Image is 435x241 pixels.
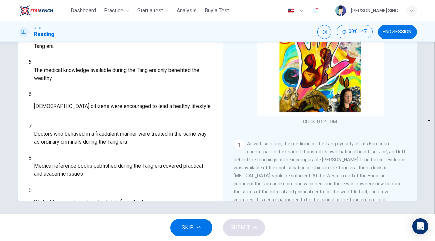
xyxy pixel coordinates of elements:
[205,7,229,15] span: Buy a Test
[34,102,211,110] span: [DEMOGRAPHIC_DATA] citizens were encouraged to lead a healthy lifestyle
[34,35,212,50] span: Academic staff sometimes taught a range of medical subjects during the Tang era
[177,7,197,15] span: Analysis
[383,29,412,35] span: END SESSION
[335,5,346,16] img: Profile picture
[71,7,96,15] span: Dashboard
[29,123,32,129] span: 7
[29,155,32,161] span: 8
[137,7,163,15] span: Start a test
[29,59,32,65] span: 5
[412,218,428,234] div: Open Intercom Messenger
[234,141,406,226] span: As with so much, the medicine of the Tang dynasty left its European counterpart in the shade. It ...
[34,130,212,146] span: Doctors who behaved in a fraudulent manner were treated in the same way as ordinary criminals dur...
[182,223,194,232] span: SKIP
[202,5,232,17] button: Buy a Test
[170,219,212,236] button: SKIP
[378,25,417,39] button: END SESSION
[18,4,53,17] img: ELTC logo
[135,5,171,17] button: Start a test
[349,29,367,34] span: 00:01:47
[18,4,68,17] a: ELTC logo
[351,7,398,15] div: [PERSON_NAME] SING
[174,5,199,17] button: Analysis
[34,162,212,178] span: Medical reference books published during the Tang era covered practical and academic issues
[29,91,32,97] span: 6
[34,198,161,206] span: Waitai Miyao contained medical data from the Tang era
[104,7,123,15] span: Practice
[234,140,245,150] div: 1
[29,187,32,193] span: 9
[337,25,373,39] div: Hide
[34,26,41,30] span: CEFR
[34,66,212,82] span: The medical knowledge available during the Tang era only benefited the wealthy
[68,5,99,17] button: Dashboard
[287,8,295,13] img: en
[34,30,54,38] h1: Reading
[337,25,373,38] button: 00:01:47
[101,5,132,17] button: Practice
[317,25,331,39] div: Mute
